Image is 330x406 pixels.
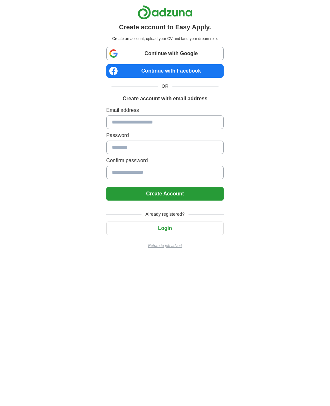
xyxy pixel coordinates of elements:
img: Adzuna logo [138,5,192,20]
a: Continue with Facebook [106,64,224,78]
label: Email address [106,106,224,114]
a: Return to job advert [106,243,224,249]
button: Login [106,222,224,235]
span: OR [158,83,172,90]
h1: Create account to Easy Apply. [119,22,211,32]
p: Create an account, upload your CV and land your dream role. [108,36,223,42]
span: Already registered? [141,211,188,218]
label: Password [106,132,224,139]
a: Continue with Google [106,47,224,60]
button: Create Account [106,187,224,201]
label: Confirm password [106,157,224,164]
h1: Create account with email address [122,95,207,103]
a: Login [106,225,224,231]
